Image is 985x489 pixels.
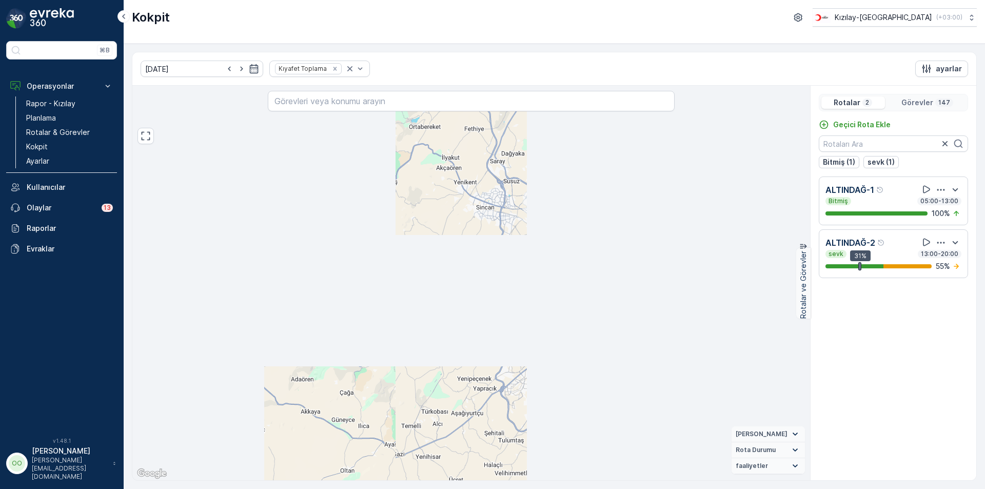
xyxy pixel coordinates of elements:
p: ALTINDAĞ-2 [825,237,875,249]
p: 13:00-20:00 [920,250,959,258]
img: logo [6,8,27,29]
a: Kokpit [22,140,117,154]
div: Remove Kıyafet Toplama [329,65,341,73]
p: 55 % [936,261,950,271]
p: Kokpit [26,142,48,152]
summary: [PERSON_NAME] [732,426,805,442]
p: Operasyonlar [27,81,96,91]
p: Rotalar [834,97,860,108]
p: ( +03:00 ) [936,13,962,22]
p: 100 % [932,208,950,219]
p: Geçici Rota Ekle [833,120,891,130]
a: Ayarlar [22,154,117,168]
div: Kıyafet Toplama [275,64,328,73]
img: k%C4%B1z%C4%B1lay.png [813,12,831,23]
span: faaliyetler [736,462,768,470]
span: Rota Durumu [736,446,776,454]
p: Raporlar [27,223,113,233]
div: Yardım Araç İkonu [877,239,885,247]
a: Geçici Rota Ekle [819,120,891,130]
p: Görevler [901,97,933,108]
p: [PERSON_NAME][EMAIL_ADDRESS][DOMAIN_NAME] [32,456,108,481]
p: 05:00-13:00 [919,197,959,205]
p: Bitmiş (1) [823,157,855,167]
a: Rotalar & Görevler [22,125,117,140]
a: Rapor - Kızılay [22,96,117,111]
p: sevk (1) [868,157,895,167]
div: Yardım Araç İkonu [876,186,884,194]
summary: faaliyetler [732,458,805,474]
button: Operasyonlar [6,76,117,96]
p: 147 [937,99,951,107]
p: Olaylar [27,203,95,213]
a: Bu bölgeyi Google Haritalar'da açın (yeni pencerede açılır) [135,467,169,480]
div: 31% [850,250,871,262]
img: Google [135,467,169,480]
p: ALTINDAĞ-1 [825,184,874,196]
p: Kullanıcılar [27,182,113,192]
p: Kızılay-[GEOGRAPHIC_DATA] [835,12,932,23]
button: OO[PERSON_NAME][PERSON_NAME][EMAIL_ADDRESS][DOMAIN_NAME] [6,446,117,481]
a: Evraklar [6,239,117,259]
p: Planlama [26,113,56,123]
button: sevk (1) [863,156,899,168]
p: [PERSON_NAME] [32,446,108,456]
a: Planlama [22,111,117,125]
p: Rapor - Kızılay [26,99,75,109]
p: Kokpit [132,9,170,26]
summary: Rota Durumu [732,442,805,458]
p: Rotalar ve Görevler [798,251,809,319]
a: Kullanıcılar [6,177,117,198]
p: 2 [864,99,870,107]
button: ayarlar [915,61,968,77]
button: Bitmiş (1) [819,156,859,168]
input: Rotaları Ara [819,135,968,152]
p: sevk [828,250,844,258]
p: Bitmiş [828,197,849,205]
span: v 1.48.1 [6,438,117,444]
a: Raporlar [6,218,117,239]
p: Rotalar & Görevler [26,127,90,138]
button: Kızılay-[GEOGRAPHIC_DATA](+03:00) [813,8,977,27]
p: Ayarlar [26,156,49,166]
img: logo_dark-DEwI_e13.png [30,8,74,29]
p: 13 [104,204,111,212]
span: [PERSON_NAME] [736,430,787,438]
p: Evraklar [27,244,113,254]
input: dd/mm/yyyy [141,61,263,77]
div: OO [9,455,25,472]
input: Görevleri veya konumu arayın [268,91,675,111]
p: ⌘B [100,46,110,54]
p: ayarlar [936,64,962,74]
a: Olaylar13 [6,198,117,218]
